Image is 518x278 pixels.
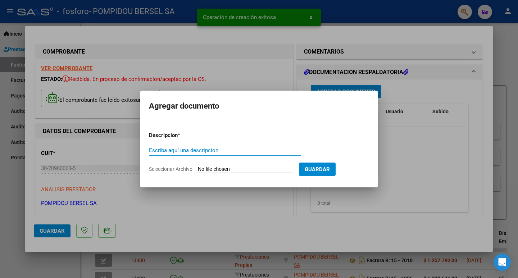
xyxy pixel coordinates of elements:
[149,131,215,140] p: Descripcion
[149,99,369,113] h2: Agregar documento
[299,163,336,176] button: Guardar
[305,166,330,173] span: Guardar
[494,254,511,271] div: Open Intercom Messenger
[149,166,192,172] span: Seleccionar Archivo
